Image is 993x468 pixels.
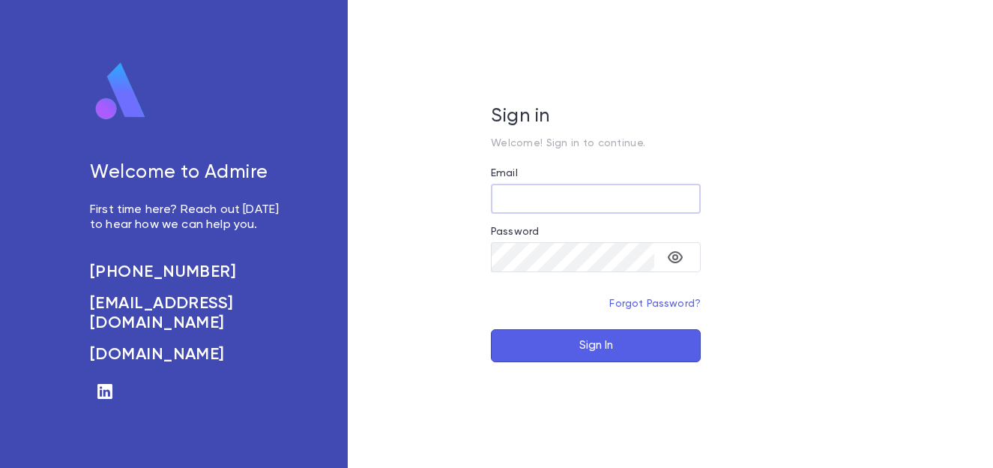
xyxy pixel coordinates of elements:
p: Welcome! Sign in to continue. [491,137,701,149]
p: First time here? Reach out [DATE] to hear how we can help you. [90,202,288,232]
a: [DOMAIN_NAME] [90,345,288,364]
label: Password [491,226,539,238]
img: logo [90,61,151,121]
button: Sign In [491,329,701,362]
a: [EMAIL_ADDRESS][DOMAIN_NAME] [90,294,288,333]
a: [PHONE_NUMBER] [90,262,288,282]
button: toggle password visibility [660,242,690,272]
h5: Welcome to Admire [90,162,288,184]
a: Forgot Password? [609,298,701,309]
h5: Sign in [491,106,701,128]
label: Email [491,167,518,179]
